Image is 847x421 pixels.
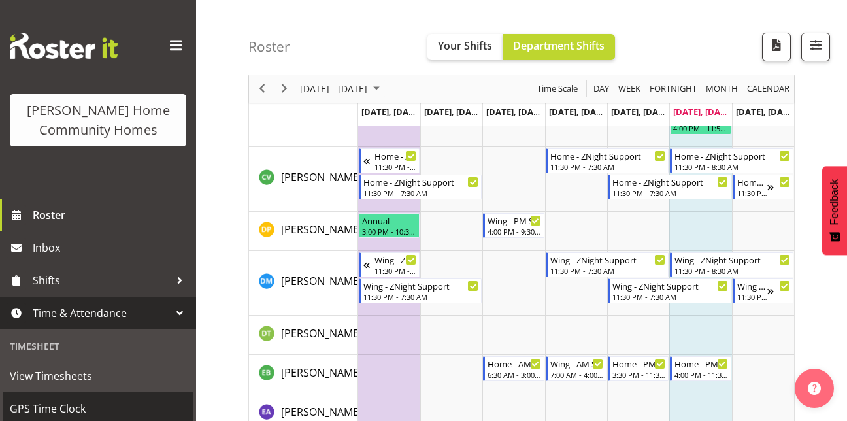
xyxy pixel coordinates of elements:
[513,39,605,53] span: Department Shifts
[374,265,416,276] div: 11:30 PM - 7:30 AM
[488,369,540,380] div: 6:30 AM - 3:00 PM
[362,226,416,237] div: 3:00 PM - 10:30 PM
[550,149,666,162] div: Home - ZNight Support
[438,39,492,53] span: Your Shifts
[251,75,273,103] div: previous period
[674,265,790,276] div: 11:30 PM - 8:30 AM
[359,213,420,238] div: Daljeet Prasad"s event - Annual Begin From Monday, September 22, 2025 at 3:00:00 PM GMT+12:00 End...
[23,101,173,140] div: [PERSON_NAME] Home Community Homes
[362,214,416,227] div: Annual
[745,81,792,97] button: Month
[281,365,362,380] a: [PERSON_NAME]
[673,123,727,133] div: 4:00 PM - 11:59 PM
[550,253,666,266] div: Wing - ZNight Support
[612,175,728,188] div: Home - ZNight Support
[424,106,484,118] span: [DATE], [DATE]
[674,357,727,370] div: Home - PM Support 1 (Sat/Sun)
[33,271,170,290] span: Shifts
[254,81,271,97] button: Previous
[10,366,186,386] span: View Timesheets
[612,279,728,292] div: Wing - ZNight Support
[281,273,362,289] a: [PERSON_NAME]
[281,365,362,380] span: [PERSON_NAME]
[10,33,118,59] img: Rosterit website logo
[503,34,615,60] button: Department Shifts
[762,33,791,61] button: Download a PDF of the roster according to the set date range.
[359,175,482,199] div: Cheenee Vargas"s event - Home - ZNight Support Begin From Monday, September 22, 2025 at 11:30:00 ...
[483,356,544,381] div: Eloise Bailey"s event - Home - AM Support 2 Begin From Wednesday, September 24, 2025 at 6:30:00 A...
[361,106,427,118] span: [DATE], [DATE]
[737,188,767,198] div: 11:30 PM - 7:30 AM
[486,106,546,118] span: [DATE], [DATE]
[535,81,580,97] button: Time Scale
[359,278,482,303] div: Daniel Marticio"s event - Wing - ZNight Support Begin From Monday, September 22, 2025 at 11:30:00...
[733,278,793,303] div: Daniel Marticio"s event - Wing - ZNight Support Begin From Sunday, September 28, 2025 at 11:30:00...
[488,357,540,370] div: Home - AM Support 2
[705,81,739,97] span: Month
[674,369,727,380] div: 4:00 PM - 11:30 PM
[670,148,793,173] div: Cheenee Vargas"s event - Home - ZNight Support Begin From Saturday, September 27, 2025 at 11:30:0...
[3,333,193,360] div: Timesheet
[674,253,790,266] div: Wing - ZNight Support
[276,81,293,97] button: Next
[737,279,767,292] div: Wing - ZNight Support
[281,222,362,237] a: [PERSON_NAME]
[612,188,728,198] div: 11:30 PM - 7:30 AM
[546,148,669,173] div: Cheenee Vargas"s event - Home - ZNight Support Begin From Thursday, September 25, 2025 at 11:30:0...
[33,205,190,225] span: Roster
[592,81,610,97] span: Day
[363,175,479,188] div: Home - ZNight Support
[281,170,362,184] span: [PERSON_NAME]
[281,326,362,341] a: [PERSON_NAME]
[281,404,362,420] a: [PERSON_NAME]
[608,175,731,199] div: Cheenee Vargas"s event - Home - ZNight Support Begin From Friday, September 26, 2025 at 11:30:00 ...
[33,238,190,258] span: Inbox
[608,278,731,303] div: Daniel Marticio"s event - Wing - ZNight Support Begin From Friday, September 26, 2025 at 11:30:00...
[488,214,540,227] div: Wing - PM Support 2
[546,252,669,277] div: Daniel Marticio"s event - Wing - ZNight Support Begin From Thursday, September 25, 2025 at 11:30:...
[736,106,795,118] span: [DATE], [DATE]
[616,81,643,97] button: Timeline Week
[363,292,479,302] div: 11:30 PM - 7:30 AM
[611,106,671,118] span: [DATE], [DATE]
[249,212,358,251] td: Daljeet Prasad resource
[737,175,767,188] div: Home - ZNight Support
[673,106,733,118] span: [DATE], [DATE]
[550,161,666,172] div: 11:30 PM - 7:30 AM
[608,356,669,381] div: Eloise Bailey"s event - Home - PM Support 1 Begin From Friday, September 26, 2025 at 3:30:00 PM G...
[746,81,791,97] span: calendar
[374,161,416,172] div: 11:30 PM - 7:30 AM
[670,356,731,381] div: Eloise Bailey"s event - Home - PM Support 1 (Sat/Sun) Begin From Saturday, September 27, 2025 at ...
[648,81,699,97] button: Fortnight
[483,213,544,238] div: Daljeet Prasad"s event - Wing - PM Support 2 Begin From Wednesday, September 24, 2025 at 4:00:00 ...
[536,81,579,97] span: Time Scale
[374,253,416,266] div: Wing - ZNight Support
[281,405,362,419] span: [PERSON_NAME]
[674,149,790,162] div: Home - ZNight Support
[808,382,821,395] img: help-xxl-2.png
[737,292,767,302] div: 11:30 PM - 7:30 AM
[249,251,358,316] td: Daniel Marticio resource
[281,274,362,288] span: [PERSON_NAME]
[249,316,358,355] td: Dipika Thapa resource
[363,279,479,292] div: Wing - ZNight Support
[801,33,830,61] button: Filter Shifts
[363,188,479,198] div: 11:30 PM - 7:30 AM
[648,81,698,97] span: Fortnight
[612,369,665,380] div: 3:30 PM - 11:30 PM
[427,34,503,60] button: Your Shifts
[3,360,193,392] a: View Timesheets
[273,75,295,103] div: next period
[295,75,388,103] div: September 22 - 28, 2025
[249,355,358,394] td: Eloise Bailey resource
[248,39,290,54] h4: Roster
[550,369,603,380] div: 7:00 AM - 4:00 PM
[249,147,358,212] td: Cheenee Vargas resource
[591,81,612,97] button: Timeline Day
[10,399,186,418] span: GPS Time Clock
[829,179,840,225] span: Feedback
[549,106,608,118] span: [DATE], [DATE]
[822,166,847,255] button: Feedback - Show survey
